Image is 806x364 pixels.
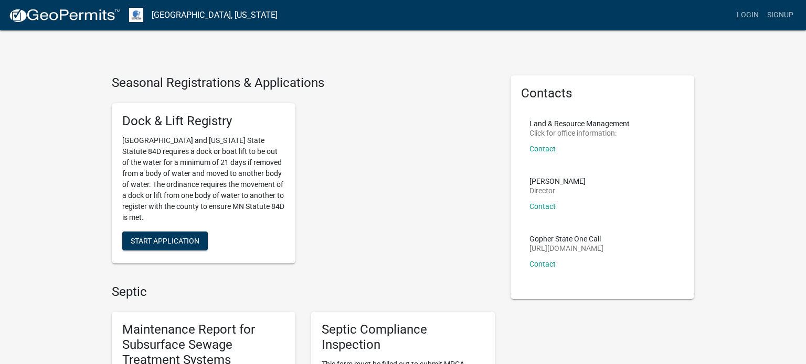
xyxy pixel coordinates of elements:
button: Start Application [122,231,208,250]
a: Signup [763,5,798,25]
h5: Contacts [521,86,684,101]
h4: Seasonal Registrations & Applications [112,75,495,91]
span: Start Application [131,236,199,245]
a: Contact [529,260,556,268]
a: [GEOGRAPHIC_DATA], [US_STATE] [152,6,278,24]
h4: Septic [112,284,495,300]
h5: Septic Compliance Inspection [322,322,484,352]
p: Gopher State One Call [529,235,603,242]
a: Contact [529,202,556,211]
p: [GEOGRAPHIC_DATA] and [US_STATE] State Statute 84D requires a dock or boat lift to be out of the ... [122,135,285,223]
p: [PERSON_NAME] [529,178,586,185]
img: Otter Tail County, Minnesota [129,8,143,22]
p: Director [529,187,586,194]
p: [URL][DOMAIN_NAME] [529,245,603,252]
a: Contact [529,145,556,153]
a: Login [733,5,763,25]
p: Click for office information: [529,129,630,137]
p: Land & Resource Management [529,120,630,127]
h5: Dock & Lift Registry [122,114,285,129]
